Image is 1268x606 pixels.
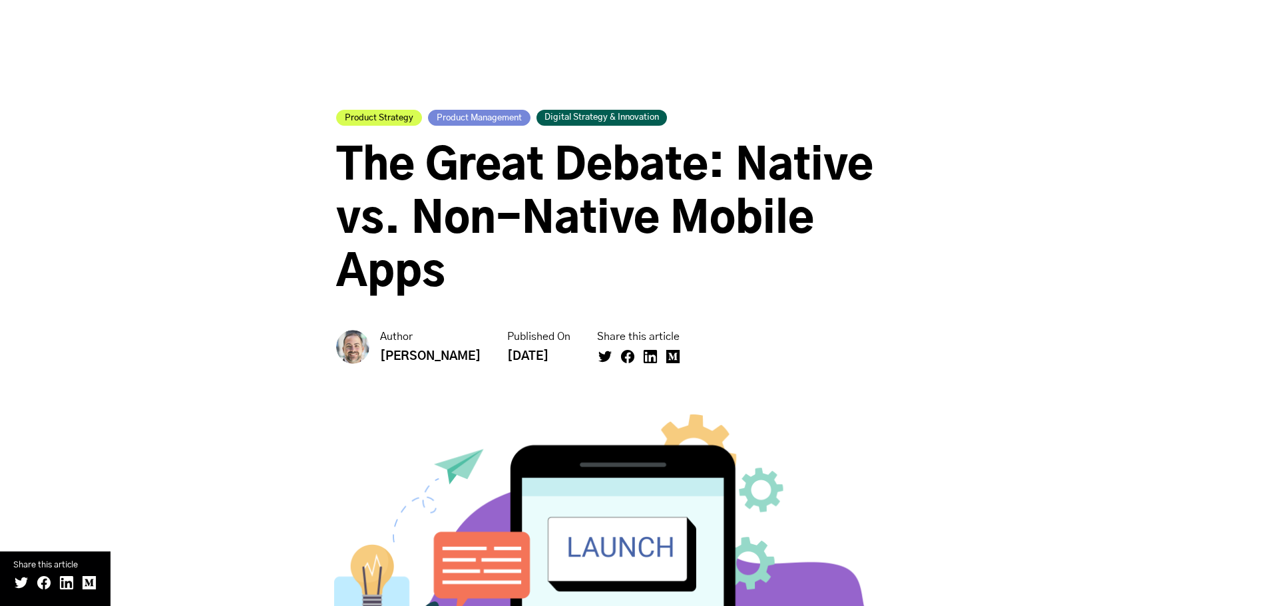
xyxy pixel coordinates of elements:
a: Product Strategy [336,110,422,126]
a: Digital Strategy & Innovation [536,110,667,126]
strong: [DATE] [507,351,548,363]
span: The Great Debate: Native vs. Non-Native Mobile Apps [336,146,873,295]
a: Product Management [428,110,530,126]
small: Published On [507,330,570,347]
small: Author [380,330,481,347]
strong: [PERSON_NAME] [380,351,481,363]
img: Chris Galatioto [336,330,369,364]
small: Share this article [597,330,688,347]
small: Share this article [13,558,97,572]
